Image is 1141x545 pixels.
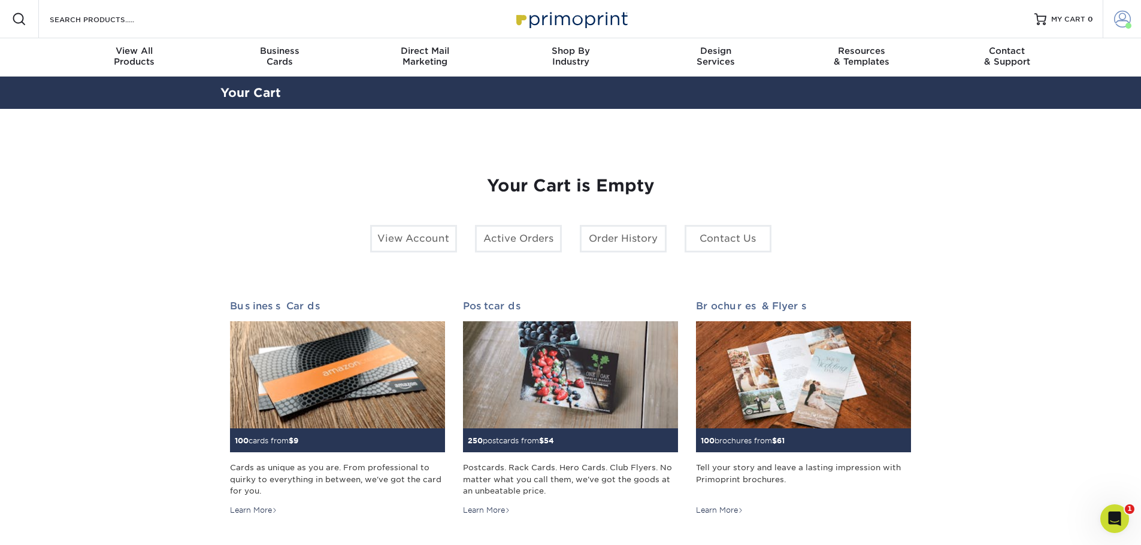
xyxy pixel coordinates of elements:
[789,45,934,67] div: & Templates
[352,45,498,67] div: Marketing
[62,45,207,56] span: View All
[220,86,281,100] a: Your Cart
[934,45,1080,67] div: & Support
[498,45,643,67] div: Industry
[230,505,277,516] div: Learn More
[463,462,678,497] div: Postcards. Rack Cards. Hero Cards. Club Flyers. No matter what you call them, we've got the goods...
[230,321,445,429] img: Business Cards
[235,436,249,445] span: 100
[934,45,1080,56] span: Contact
[789,38,934,77] a: Resources& Templates
[463,300,678,516] a: Postcards 250postcards from$54 Postcards. Rack Cards. Hero Cards. Club Flyers. No matter what you...
[696,300,911,516] a: Brochures & Flyers 100brochures from$61 Tell your story and leave a lasting impression with Primo...
[696,321,911,429] img: Brochures & Flyers
[463,505,510,516] div: Learn More
[772,436,777,445] span: $
[701,436,715,445] span: 100
[1088,15,1093,23] span: 0
[498,45,643,56] span: Shop By
[49,12,165,26] input: SEARCH PRODUCTS.....
[696,300,911,312] h2: Brochures & Flyers
[934,38,1080,77] a: Contact& Support
[230,462,445,497] div: Cards as unique as you are. From professional to quirky to everything in between, we've got the c...
[701,436,785,445] small: brochures from
[696,462,911,497] div: Tell your story and leave a lasting impression with Primoprint brochures.
[207,45,352,67] div: Cards
[539,436,544,445] span: $
[1100,504,1129,533] iframe: Intercom live chat
[293,436,298,445] span: 9
[696,505,743,516] div: Learn More
[62,45,207,67] div: Products
[1051,14,1085,25] span: MY CART
[643,38,789,77] a: DesignServices
[468,436,483,445] span: 250
[62,38,207,77] a: View AllProducts
[463,300,678,312] h2: Postcards
[230,176,912,196] h1: Your Cart is Empty
[580,225,667,252] a: Order History
[643,45,789,67] div: Services
[230,300,445,312] h2: Business Cards
[352,38,498,77] a: Direct MailMarketing
[463,321,678,429] img: Postcards
[544,436,554,445] span: 54
[207,38,352,77] a: BusinessCards
[289,436,293,445] span: $
[685,225,771,252] a: Contact Us
[230,300,445,516] a: Business Cards 100cards from$9 Cards as unique as you are. From professional to quirky to everyth...
[3,509,102,541] iframe: Google Customer Reviews
[511,6,631,32] img: Primoprint
[235,436,298,445] small: cards from
[352,45,498,56] span: Direct Mail
[643,45,789,56] span: Design
[207,45,352,56] span: Business
[468,436,554,445] small: postcards from
[777,436,785,445] span: 61
[498,38,643,77] a: Shop ByIndustry
[475,225,562,252] a: Active Orders
[789,45,934,56] span: Resources
[370,225,457,252] a: View Account
[1125,504,1134,514] span: 1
